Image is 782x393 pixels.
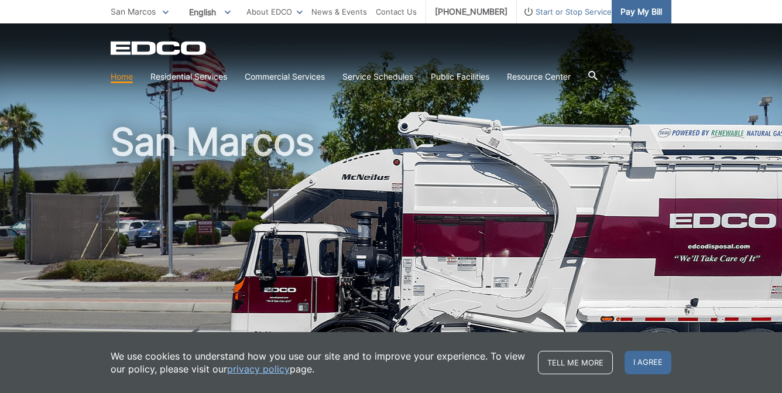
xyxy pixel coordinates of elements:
span: Pay My Bill [620,5,662,18]
a: Home [111,70,133,83]
span: English [180,2,239,22]
a: Residential Services [150,70,227,83]
a: News & Events [311,5,367,18]
a: About EDCO [246,5,303,18]
a: Resource Center [507,70,571,83]
a: privacy policy [227,363,290,375]
span: I agree [625,351,671,374]
a: EDCD logo. Return to the homepage. [111,41,208,55]
p: We use cookies to understand how you use our site and to improve your experience. To view our pol... [111,350,526,375]
a: Commercial Services [245,70,325,83]
h1: San Marcos [111,123,671,380]
a: Contact Us [376,5,417,18]
a: Public Facilities [431,70,489,83]
a: Service Schedules [342,70,413,83]
span: San Marcos [111,6,156,16]
a: Tell me more [538,351,613,374]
